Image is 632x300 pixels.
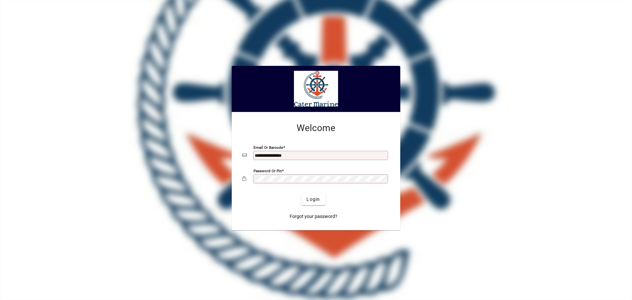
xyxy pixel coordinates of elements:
[306,196,320,203] span: Login
[253,145,283,150] mat-label: Email or Barcode
[287,210,340,222] a: Forgot your password?
[242,123,390,134] h2: Welcome
[290,213,337,220] span: Forgot your password?
[301,193,325,205] button: Login
[253,169,282,173] mat-label: Password or Pin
